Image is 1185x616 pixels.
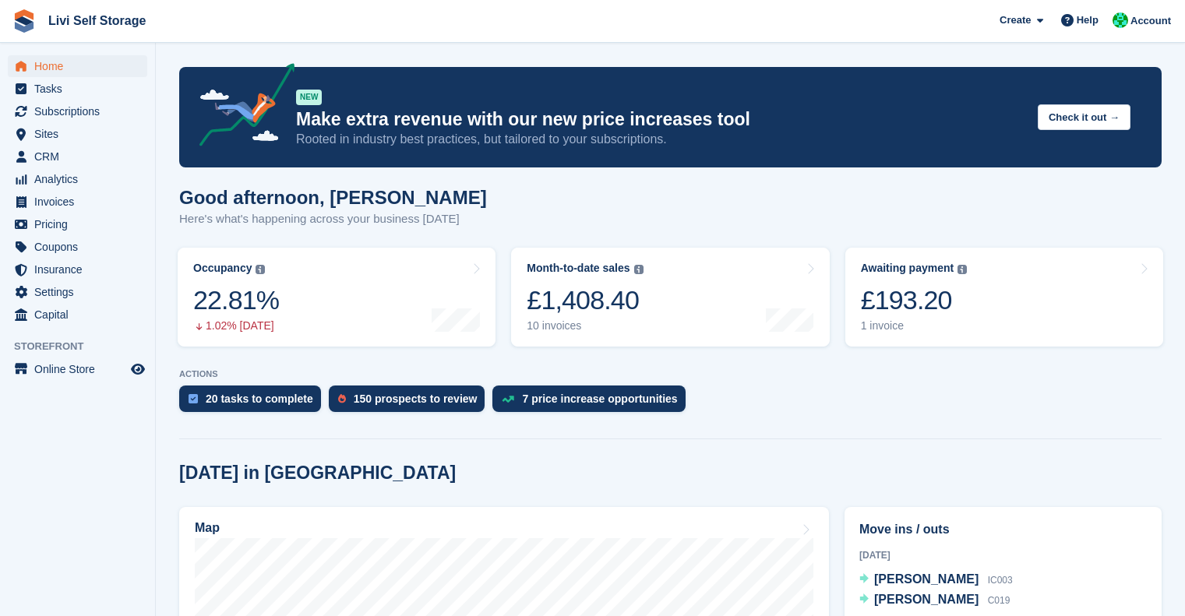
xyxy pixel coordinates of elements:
div: Awaiting payment [861,262,954,275]
a: 150 prospects to review [329,385,493,420]
span: Pricing [34,213,128,235]
img: stora-icon-8386f47178a22dfd0bd8f6a31ec36ba5ce8667c1dd55bd0f319d3a0aa187defe.svg [12,9,36,33]
span: Storefront [14,339,155,354]
button: Check it out → [1038,104,1130,130]
span: Capital [34,304,128,326]
span: Invoices [34,191,128,213]
span: Analytics [34,168,128,190]
a: menu [8,281,147,303]
img: price-adjustments-announcement-icon-8257ccfd72463d97f412b2fc003d46551f7dbcb40ab6d574587a9cd5c0d94... [186,63,295,152]
a: menu [8,123,147,145]
a: 7 price increase opportunities [492,385,693,420]
div: £1,408.40 [527,284,643,316]
div: [DATE] [859,548,1147,562]
span: Settings [34,281,128,303]
h2: Move ins / outs [859,520,1147,539]
div: Month-to-date sales [527,262,630,275]
p: Here's what's happening across your business [DATE] [179,210,487,228]
span: C019 [988,595,1010,606]
a: menu [8,236,147,258]
p: Rooted in industry best practices, but tailored to your subscriptions. [296,131,1025,148]
div: £193.20 [861,284,968,316]
a: Livi Self Storage [42,8,152,33]
img: icon-info-grey-7440780725fd019a000dd9b08b2336e03edf1995a4989e88bcd33f0948082b44.svg [958,265,967,274]
span: CRM [34,146,128,167]
span: Tasks [34,78,128,100]
img: icon-info-grey-7440780725fd019a000dd9b08b2336e03edf1995a4989e88bcd33f0948082b44.svg [256,265,265,274]
a: menu [8,55,147,77]
a: menu [8,100,147,122]
img: prospect-51fa495bee0391a8d652442698ab0144808aea92771e9ea1ae160a38d050c398.svg [338,394,346,403]
img: icon-info-grey-7440780725fd019a000dd9b08b2336e03edf1995a4989e88bcd33f0948082b44.svg [634,265,644,274]
img: Joe Robertson [1113,12,1128,28]
a: menu [8,168,147,190]
div: 22.81% [193,284,279,316]
a: menu [8,213,147,235]
a: [PERSON_NAME] C019 [859,590,1010,611]
a: menu [8,78,147,100]
span: Create [1000,12,1031,28]
h1: Good afternoon, [PERSON_NAME] [179,187,487,208]
div: 150 prospects to review [354,392,478,405]
div: 7 price increase opportunities [522,392,677,405]
a: menu [8,191,147,213]
p: Make extra revenue with our new price increases tool [296,108,1025,131]
span: IC003 [988,575,1013,586]
span: Account [1130,13,1171,29]
h2: [DATE] in [GEOGRAPHIC_DATA] [179,463,456,484]
span: Online Store [34,358,128,380]
span: [PERSON_NAME] [874,572,979,586]
span: Coupons [34,236,128,258]
div: 10 invoices [527,319,643,333]
div: 1 invoice [861,319,968,333]
span: Help [1077,12,1099,28]
a: 20 tasks to complete [179,385,329,420]
img: task-75834270c22a3079a89374b754ae025e5fb1db73e45f91037f5363f120a921f8.svg [189,394,198,403]
a: menu [8,146,147,167]
span: Sites [34,123,128,145]
a: menu [8,259,147,280]
span: Home [34,55,128,77]
span: [PERSON_NAME] [874,593,979,606]
a: [PERSON_NAME] IC003 [859,570,1013,590]
a: Month-to-date sales £1,408.40 10 invoices [511,248,829,347]
a: Occupancy 22.81% 1.02% [DATE] [178,248,496,347]
div: 1.02% [DATE] [193,319,279,333]
a: menu [8,358,147,380]
h2: Map [195,521,220,535]
div: 20 tasks to complete [206,392,313,405]
p: ACTIONS [179,369,1162,379]
a: menu [8,304,147,326]
a: Preview store [129,360,147,378]
a: Awaiting payment £193.20 1 invoice [845,248,1163,347]
img: price_increase_opportunities-93ffe204e8149a01c8c9dc8f82e8f89637d9d84a8eef4429ea346261dce0b2c0.svg [502,396,514,403]
div: Occupancy [193,262,252,275]
span: Subscriptions [34,100,128,122]
div: NEW [296,90,322,105]
span: Insurance [34,259,128,280]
